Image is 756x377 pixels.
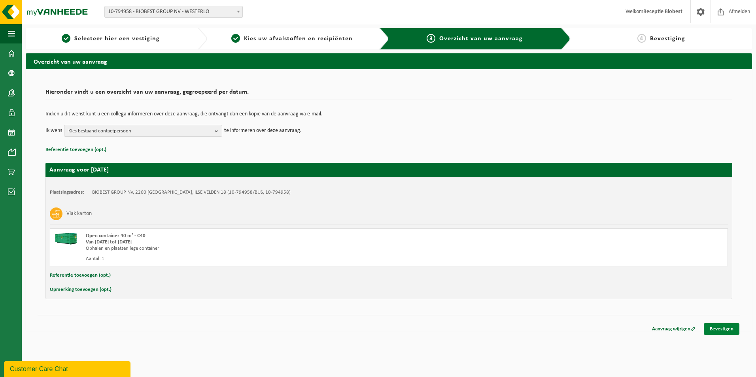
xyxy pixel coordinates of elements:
a: 1Selecteer hier een vestiging [30,34,191,43]
span: 1 [62,34,70,43]
span: 4 [637,34,646,43]
td: BIOBEST GROUP NV, 2260 [GEOGRAPHIC_DATA], ILSE VELDEN 18 (10-794958/BUS, 10-794958) [92,189,291,196]
button: Referentie toevoegen (opt.) [45,145,106,155]
h3: Vlak karton [66,207,92,220]
span: 10-794958 - BIOBEST GROUP NV - WESTERLO [104,6,243,18]
span: 2 [231,34,240,43]
span: Selecteer hier een vestiging [74,36,160,42]
div: Ophalen en plaatsen lege container [86,245,421,252]
iframe: chat widget [4,360,132,377]
span: 10-794958 - BIOBEST GROUP NV - WESTERLO [105,6,242,17]
strong: Van [DATE] tot [DATE] [86,239,132,245]
p: Indien u dit wenst kunt u een collega informeren over deze aanvraag, die ontvangt dan een kopie v... [45,111,732,117]
span: Kies uw afvalstoffen en recipiënten [244,36,353,42]
span: Kies bestaand contactpersoon [68,125,212,137]
button: Kies bestaand contactpersoon [64,125,222,137]
strong: Receptie Biobest [643,9,682,15]
button: Referentie toevoegen (opt.) [50,270,111,281]
span: Overzicht van uw aanvraag [439,36,523,42]
a: Aanvraag wijzigen [646,323,701,335]
button: Opmerking toevoegen (opt.) [50,285,112,295]
p: Ik wens [45,125,62,137]
span: 3 [427,34,435,43]
strong: Aanvraag voor [DATE] [49,167,109,173]
p: te informeren over deze aanvraag. [224,125,302,137]
img: HK-XC-40-GN-00.png [54,233,78,245]
h2: Hieronder vindt u een overzicht van uw aanvraag, gegroepeerd per datum. [45,89,732,100]
a: 2Kies uw afvalstoffen en recipiënten [211,34,373,43]
span: Open container 40 m³ - C40 [86,233,146,238]
span: Bevestiging [650,36,685,42]
h2: Overzicht van uw aanvraag [26,53,752,69]
div: Aantal: 1 [86,256,421,262]
strong: Plaatsingsadres: [50,190,84,195]
a: Bevestigen [704,323,739,335]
